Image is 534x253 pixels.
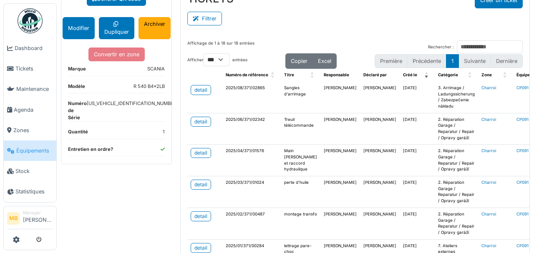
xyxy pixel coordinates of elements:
[191,117,211,127] a: detail
[222,176,281,208] td: 2025/03/371/01024
[435,145,478,176] td: 2. Réparation Garage / Reparatur / Repair / Opravy garáží
[13,126,53,134] span: Zones
[271,69,276,82] span: Numéro de référence: Activate to sort
[7,210,53,230] a: MB Manager[PERSON_NAME]
[281,82,320,113] td: Sangles d'arrimage
[481,180,496,185] a: Charroi
[222,113,281,145] td: 2025/06/371/02342
[4,120,56,140] a: Zones
[360,176,400,208] td: [PERSON_NAME]
[18,8,43,33] img: Badge_color-CXgf-gQk.svg
[4,100,56,120] a: Agenda
[23,210,53,228] li: [PERSON_NAME]
[516,148,529,153] a: CP091
[222,82,281,113] td: 2025/08/371/02865
[187,12,222,25] button: Filtrer
[14,106,53,114] span: Agenda
[63,17,95,39] button: Modifier
[438,73,458,77] span: Catégorie
[425,69,430,82] span: Créé le: Activate to remove sorting
[187,53,247,66] label: Afficher entrées
[222,145,281,176] td: 2025/04/371/01576
[16,147,53,155] span: Équipements
[191,180,211,190] a: detail
[516,117,529,122] a: CP091
[68,65,86,76] dt: Marque
[191,85,211,95] a: detail
[400,176,435,208] td: [DATE]
[281,208,320,239] td: montage transfo
[320,176,360,208] td: [PERSON_NAME]
[363,73,387,77] span: Déclaré par
[16,85,53,93] span: Maintenance
[320,82,360,113] td: [PERSON_NAME]
[87,100,178,118] dd: [US_VEHICLE_IDENTIFICATION_NUMBER]
[163,128,165,135] dd: 1
[320,208,360,239] td: [PERSON_NAME]
[435,82,478,113] td: 3. Arrimage / Ladungssicherung / Zabezpečenie nákladu
[7,212,20,225] li: MB
[360,82,400,113] td: [PERSON_NAME]
[204,53,229,66] select: Afficherentrées
[191,148,211,158] a: detail
[310,69,315,82] span: Titre: Activate to sort
[4,181,56,202] a: Statistiques
[446,54,459,68] button: 1
[318,58,331,64] span: Excel
[435,208,478,239] td: 2. Réparation Garage / Reparatur / Repair / Opravy garáží
[194,213,207,220] div: detail
[284,73,294,77] span: Titre
[281,113,320,145] td: Treuil télécommande
[149,163,165,169] a: Charroi
[320,113,360,145] td: [PERSON_NAME]
[194,244,207,252] div: detail
[403,73,417,77] span: Créé le
[133,83,165,90] dd: R 540 B4x2LB
[400,145,435,176] td: [DATE]
[324,73,349,77] span: Responsable
[23,210,53,216] div: Manager
[68,100,87,121] dt: Numéro de Série
[285,53,313,69] button: Copier
[191,211,211,221] a: detail
[516,85,529,90] a: CP091
[4,79,56,99] a: Maintenance
[4,161,56,181] a: Stock
[481,243,496,248] a: Charroi
[360,145,400,176] td: [PERSON_NAME]
[4,140,56,161] a: Équipements
[516,243,529,248] a: CP091
[147,65,165,73] dd: SCANIA
[68,163,80,173] dt: Zone
[281,145,320,176] td: Main [PERSON_NAME] et raccord hydraulique
[4,58,56,79] a: Tickets
[291,58,307,64] span: Copier
[226,73,268,77] span: Numéro de référence
[15,65,53,73] span: Tickets
[400,82,435,113] td: [DATE]
[481,117,496,122] a: Charroi
[481,85,496,90] a: Charroi
[187,40,254,53] div: Affichage de 1 à 18 sur 18 entrées
[435,176,478,208] td: 2. Réparation Garage / Reparatur / Repair / Opravy garáží
[360,208,400,239] td: [PERSON_NAME]
[312,53,337,69] button: Excel
[194,86,207,94] div: detail
[68,83,85,93] dt: Modèle
[516,180,529,185] a: CP091
[468,69,473,82] span: Catégorie: Activate to sort
[194,118,207,125] div: detail
[222,208,281,239] td: 2025/02/371/00487
[191,243,211,253] a: detail
[4,38,56,58] a: Dashboard
[516,212,529,216] a: CP091
[194,181,207,188] div: detail
[68,146,113,156] dt: Entretien en ordre?
[139,17,171,39] a: Archiver
[375,54,523,68] nav: pagination
[400,208,435,239] td: [DATE]
[15,188,53,195] span: Statistiques
[320,145,360,176] td: [PERSON_NAME]
[428,44,454,50] label: Rechercher :
[194,149,207,157] div: detail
